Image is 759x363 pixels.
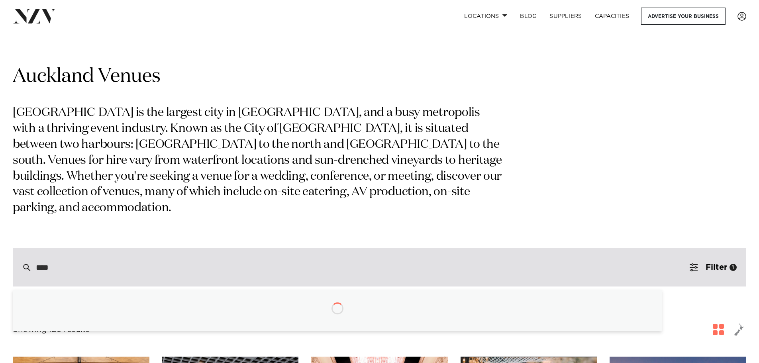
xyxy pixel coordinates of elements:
[514,8,543,25] a: BLOG
[13,105,505,216] p: [GEOGRAPHIC_DATA] is the largest city in [GEOGRAPHIC_DATA], and a busy metropolis with a thriving...
[641,8,726,25] a: Advertise your business
[13,9,56,23] img: nzv-logo.png
[706,263,727,271] span: Filter
[680,248,746,286] button: Filter1
[13,64,746,89] h1: Auckland Venues
[543,8,588,25] a: SUPPLIERS
[730,264,737,271] div: 1
[458,8,514,25] a: Locations
[588,8,636,25] a: Capacities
